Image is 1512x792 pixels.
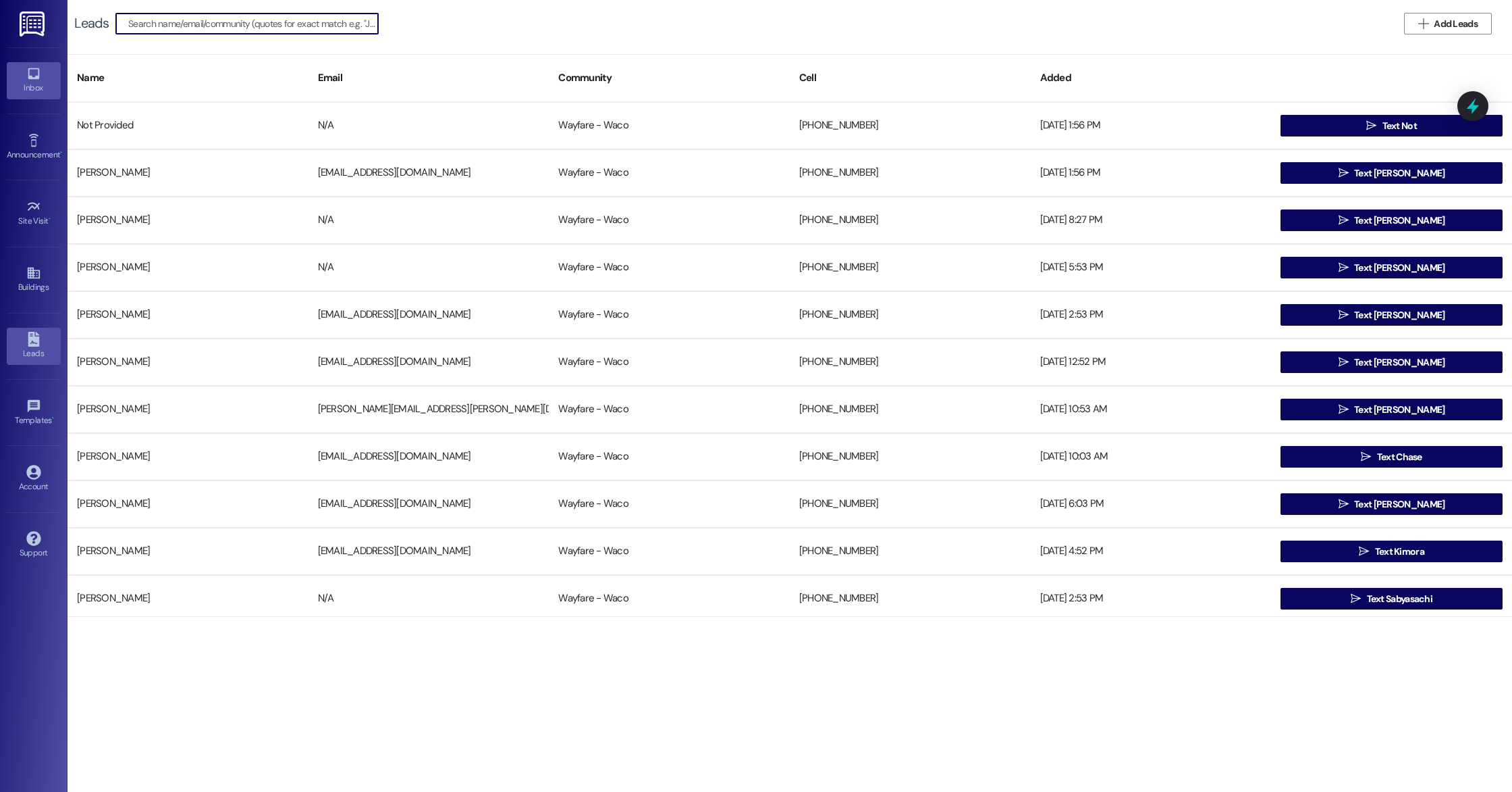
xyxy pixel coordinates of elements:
a: Buildings [7,262,61,298]
div: [DATE] 8:27 PM [1031,207,1272,234]
span: Text [PERSON_NAME] [1354,355,1444,370]
span: Text Kimora [1375,545,1424,559]
i:  [1359,546,1369,557]
div: [DATE] 10:53 AM [1031,396,1272,423]
div: [PHONE_NUMBER] [790,396,1031,423]
div: [PERSON_NAME] [67,443,308,470]
div: [DATE] 4:52 PM [1031,538,1272,565]
div: [PHONE_NUMBER] [790,443,1031,470]
div: N/A [308,585,549,612]
span: • [49,214,51,224]
i:  [1418,18,1428,29]
div: [PERSON_NAME] [67,585,308,612]
span: Text Chase [1377,450,1422,464]
div: Wayfare - Waco [549,159,790,187]
div: [EMAIL_ADDRESS][DOMAIN_NAME] [308,301,549,328]
div: Wayfare - Waco [549,207,790,234]
i:  [1351,593,1361,604]
div: [PERSON_NAME] [67,301,308,328]
div: N/A [308,254,549,281]
div: [PERSON_NAME] [67,538,308,565]
i:  [1361,451,1371,462]
div: [DATE] 1:56 PM [1031,159,1272,187]
i:  [1339,168,1349,178]
div: [EMAIL_ADDRESS][DOMAIN_NAME] [308,159,549,187]
button: Text [PERSON_NAME] [1280,209,1503,231]
div: Wayfare - Waco [549,349,790,376]
div: [EMAIL_ADDRESS][DOMAIN_NAME] [308,538,549,565]
div: [EMAIL_ADDRESS][DOMAIN_NAME] [308,443,549,470]
div: Wayfare - Waco [549,491,790,518]
div: Not Provided [67,112,308,139]
div: [EMAIL_ADDRESS][DOMAIN_NAME] [308,491,549,518]
div: [PHONE_NUMBER] [790,159,1031,187]
div: Leads [74,16,109,30]
div: [PHONE_NUMBER] [790,301,1031,328]
div: [PERSON_NAME][EMAIL_ADDRESS][PERSON_NAME][DOMAIN_NAME] [308,396,549,423]
button: Text [PERSON_NAME] [1280,399,1503,420]
div: Wayfare - Waco [549,538,790,565]
div: [PHONE_NUMBER] [790,254,1031,281]
button: Text [PERSON_NAME] [1280,162,1503,184]
div: [DATE] 2:53 PM [1031,585,1272,612]
div: [EMAIL_ADDRESS][DOMAIN_NAME] [308,349,549,376]
div: Community [549,61,790,95]
div: Wayfare - Waco [549,112,790,139]
button: Text Chase [1280,446,1503,468]
div: N/A [308,207,549,234]
button: Text Not [1280,115,1503,137]
span: Text [PERSON_NAME] [1354,497,1444,512]
button: Text [PERSON_NAME] [1280,493,1503,515]
button: Add Leads [1404,13,1492,34]
span: Text Sabyasachi [1367,592,1433,606]
div: [DATE] 1:56 PM [1031,112,1272,139]
button: Text Kimora [1280,541,1503,562]
span: Add Leads [1434,17,1478,31]
a: Site Visit • [7,195,61,232]
a: Templates • [7,395,61,431]
span: • [60,148,62,157]
div: N/A [308,112,549,139]
div: Wayfare - Waco [549,585,790,612]
div: [PHONE_NUMBER] [790,538,1031,565]
a: Inbox [7,62,61,99]
div: [DATE] 2:53 PM [1031,301,1272,328]
a: Account [7,461,61,497]
a: Leads [7,328,61,364]
div: [PERSON_NAME] [67,254,308,281]
i:  [1339,404,1349,415]
i:  [1339,499,1349,510]
i:  [1339,262,1349,273]
div: [PERSON_NAME] [67,491,308,518]
span: Text [PERSON_NAME] [1354,261,1444,275]
div: [PERSON_NAME] [67,159,308,187]
div: [PERSON_NAME] [67,396,308,423]
span: Text [PERSON_NAME] [1354,214,1444,228]
img: ResiDesk Logo [20,11,47,36]
div: Added [1031,61,1272,95]
div: [PERSON_NAME] [67,207,308,234]
div: Email [308,61,549,95]
div: [PHONE_NUMBER] [790,585,1031,612]
i:  [1339,357,1349,368]
div: [DATE] 10:03 AM [1031,443,1272,470]
div: [DATE] 5:53 PM [1031,254,1272,281]
input: Search name/email/community (quotes for exact match e.g. "John Smith") [128,14,378,33]
i:  [1339,215,1349,226]
div: Cell [790,61,1031,95]
span: Text Not [1382,119,1417,133]
span: • [52,414,54,423]
div: Wayfare - Waco [549,443,790,470]
i:  [1339,310,1349,320]
div: Name [67,61,308,95]
div: Wayfare - Waco [549,396,790,423]
div: Wayfare - Waco [549,254,790,281]
button: Text [PERSON_NAME] [1280,351,1503,373]
div: [PHONE_NUMBER] [790,207,1031,234]
div: Wayfare - Waco [549,301,790,328]
div: [DATE] 6:03 PM [1031,491,1272,518]
div: [PHONE_NUMBER] [790,349,1031,376]
div: [DATE] 12:52 PM [1031,349,1272,376]
span: Text [PERSON_NAME] [1354,166,1444,180]
span: Text [PERSON_NAME] [1354,308,1444,322]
